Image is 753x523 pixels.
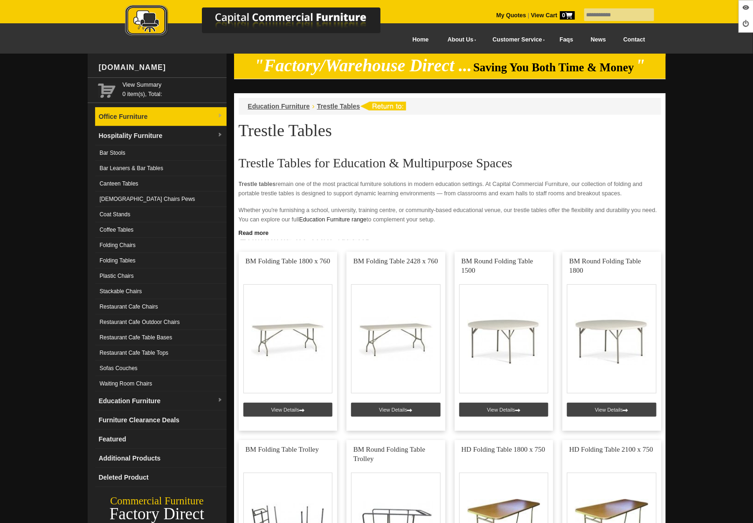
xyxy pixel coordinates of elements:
a: Education Furnituredropdown [95,392,227,411]
a: Folding Tables [95,253,227,268]
a: About Us [437,29,482,50]
div: [DOMAIN_NAME] [95,54,227,82]
a: Capital Commercial Furniture Logo [99,5,426,41]
a: Contact [615,29,654,50]
a: View Cart0 [529,12,574,19]
a: Sofas Couches [95,361,227,376]
a: Hospitality Furnituredropdown [95,126,227,145]
p: remain one of the most practical furniture solutions in modern education settings. At Capital Com... [239,179,661,198]
a: [DEMOGRAPHIC_DATA] Chairs Pews [95,192,227,207]
a: Office Furnituredropdown [95,107,227,126]
a: Restaurant Cafe Table Bases [95,330,227,345]
a: Stackable Chairs [95,284,227,299]
span: Saving You Both Time & Money [473,61,634,74]
h2: Trestle Tables for Education & Multipurpose Spaces [239,156,661,170]
a: Education Furniture [248,103,310,110]
img: dropdown [217,113,223,119]
a: Click to read more [234,226,666,238]
div: Factory Direct [88,508,227,521]
a: My Quotes [497,12,526,19]
h1: Trestle Tables [239,122,661,139]
a: Restaurant Cafe Outdoor Chairs [95,315,227,330]
div: Commercial Furniture [88,495,227,508]
a: Bar Stools [95,145,227,161]
em: "Factory/Warehouse Direct ... [254,56,472,75]
a: Folding Chairs [95,238,227,253]
a: Trestle Tables [317,103,360,110]
img: return to [360,102,406,110]
a: Additional Products [95,449,227,468]
img: Capital Commercial Furniture Logo [99,5,426,39]
a: Canteen Tables [95,176,227,192]
a: Customer Service [482,29,551,50]
img: dropdown [217,132,223,138]
span: 0 item(s), Total: [123,80,223,97]
em: " [636,56,645,75]
p: Whether you're furnishing a school, university, training centre, or community-based educational v... [239,206,661,224]
a: Plastic Chairs [95,268,227,284]
strong: Trestle tables [239,181,276,187]
a: View Summary [123,80,223,89]
a: News [582,29,615,50]
li: › [312,102,315,111]
a: Faqs [551,29,582,50]
a: Waiting Room Chairs [95,376,227,392]
a: Restaurant Cafe Table Tops [95,345,227,361]
a: Deleted Product [95,468,227,487]
a: Education Furniture range [299,216,367,223]
img: dropdown [217,398,223,403]
a: Coffee Tables [95,222,227,238]
strong: View Cart [531,12,575,19]
a: Restaurant Cafe Chairs [95,299,227,315]
a: Furniture Clearance Deals [95,411,227,430]
a: Coat Stands [95,207,227,222]
a: Bar Leaners & Bar Tables [95,161,227,176]
span: 0 [560,11,575,20]
a: Featured [95,430,227,449]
